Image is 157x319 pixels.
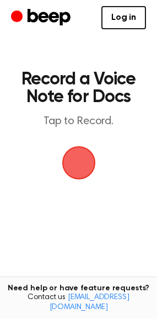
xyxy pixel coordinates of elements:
[62,146,95,179] img: Beep Logo
[50,294,129,311] a: [EMAIL_ADDRESS][DOMAIN_NAME]
[20,71,137,106] h1: Record a Voice Note for Docs
[11,7,73,29] a: Beep
[20,115,137,129] p: Tap to Record.
[101,6,146,29] a: Log in
[7,293,150,312] span: Contact us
